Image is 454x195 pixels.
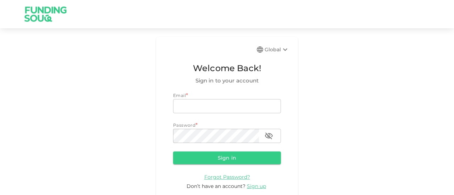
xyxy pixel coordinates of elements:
input: email [173,99,281,113]
button: Sign in [173,151,281,164]
span: Email [173,93,186,98]
input: password [173,129,259,143]
span: Password [173,122,195,128]
a: Forgot Password? [204,173,250,180]
span: Sign up [247,183,266,189]
span: Welcome Back! [173,62,281,75]
span: Don’t have an account? [187,183,245,189]
div: Global [265,45,289,54]
span: Sign in to your account [173,76,281,85]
